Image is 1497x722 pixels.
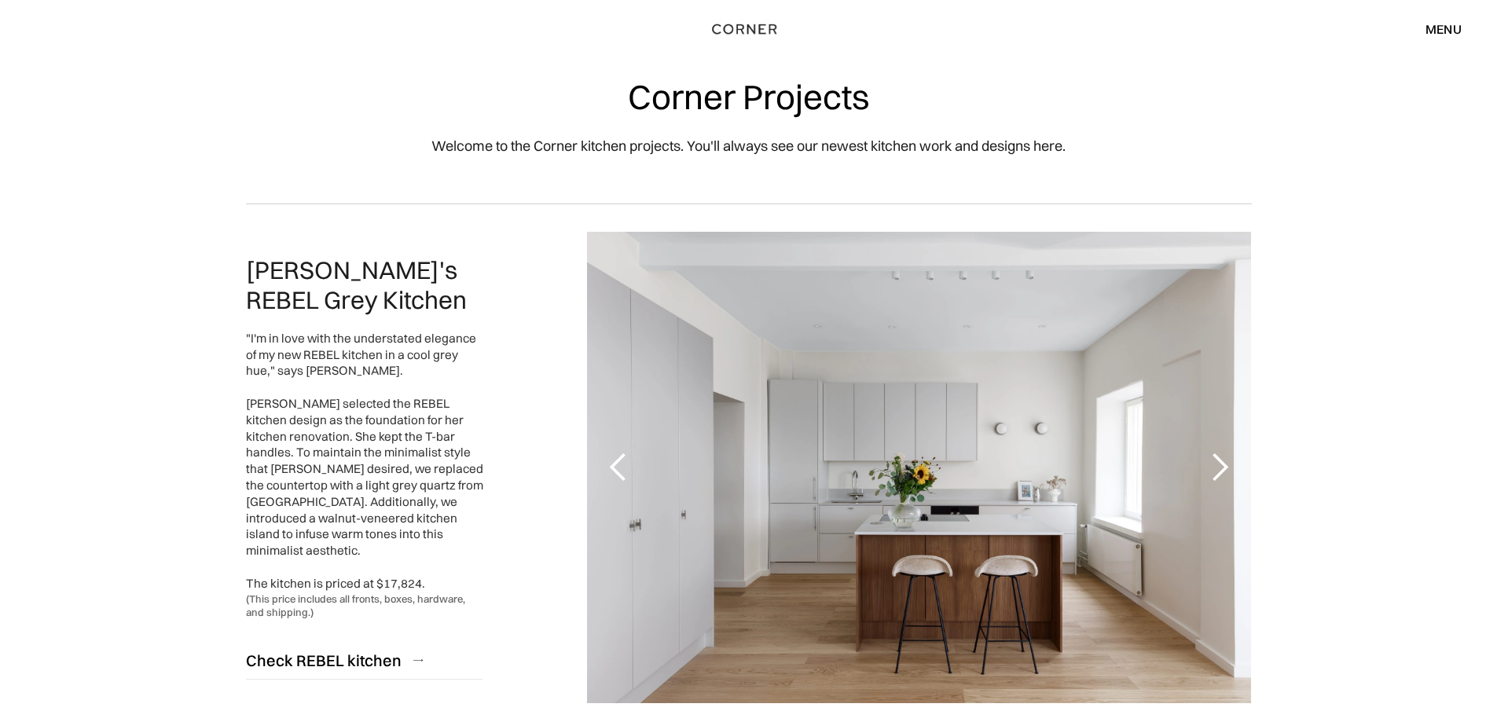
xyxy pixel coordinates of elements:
[1425,23,1462,35] div: menu
[246,255,483,315] h2: [PERSON_NAME]'s REBEL Grey Kitchen
[246,650,402,671] div: Check REBEL kitchen
[431,135,1066,156] p: Welcome to the Corner kitchen projects. You'll always see our newest kitchen work and designs here.
[246,331,483,592] div: "I'm in love with the understated elegance of my new REBEL kitchen in a cool grey hue," says [PER...
[246,641,483,680] a: Check REBEL kitchen
[246,592,483,620] div: (This price includes all fronts, boxes, hardware, and shipping.)
[628,79,870,115] h1: Corner Projects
